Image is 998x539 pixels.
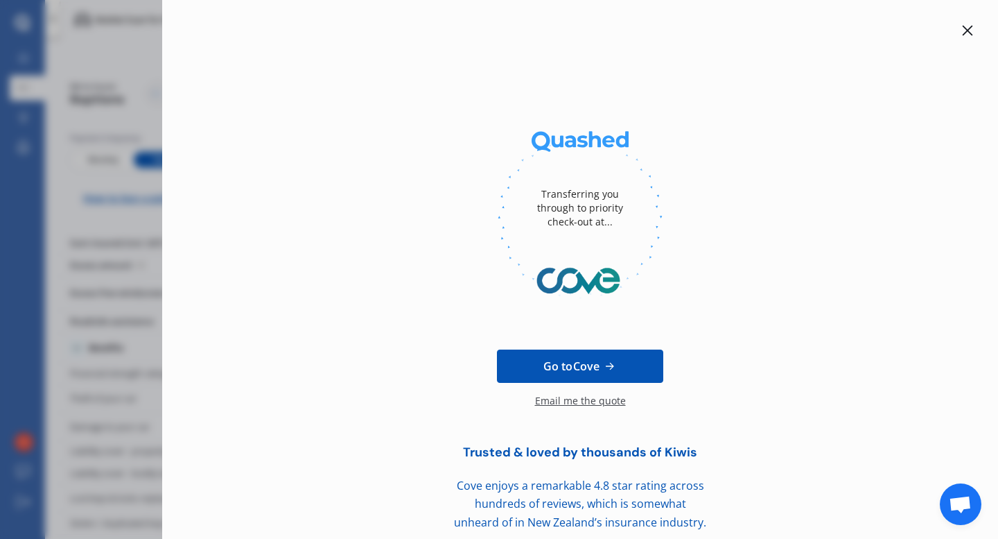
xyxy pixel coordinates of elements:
img: Cove.webp [498,250,663,312]
div: Email me the quote [535,394,626,422]
div: Trusted & loved by thousands of Kiwis [428,445,733,460]
span: Go to Cove [543,358,599,375]
div: Cove enjoys a remarkable 4.8 star rating across hundreds of reviews, which is somewhat unheard of... [428,477,733,532]
div: Transferring you through to priority check-out at... [525,166,636,250]
div: Open chat [940,484,981,525]
a: Go toCove [497,350,663,383]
